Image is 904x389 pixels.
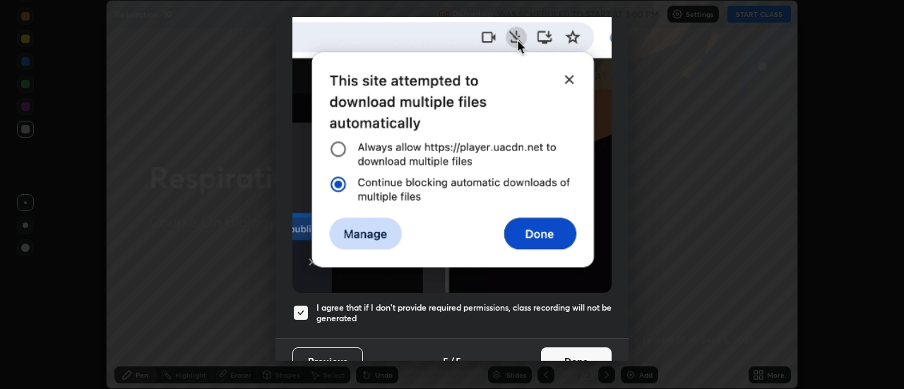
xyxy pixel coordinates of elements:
button: Done [541,347,612,376]
button: Previous [292,347,363,376]
h4: 5 [443,354,448,369]
h4: / [450,354,454,369]
h5: I agree that if I don't provide required permissions, class recording will not be generated [316,302,612,324]
h4: 5 [456,354,461,369]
